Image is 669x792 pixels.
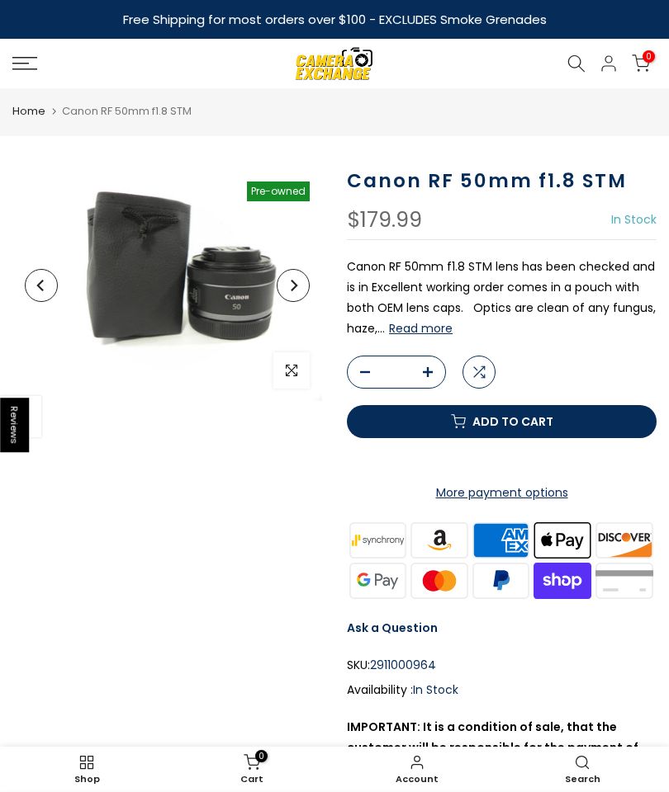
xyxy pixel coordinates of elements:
[594,521,656,561] img: discover
[632,54,650,73] a: 0
[123,11,547,28] strong: Free Shipping for most orders over $100 - EXCLUDES Smoke Grenades
[12,103,45,120] a: Home
[347,561,409,601] img: google pay
[470,521,532,561] img: american express
[347,210,422,231] div: $179.99
[508,775,657,784] span: Search
[413,681,458,698] span: In Stock
[334,751,500,788] a: Account
[343,775,491,784] span: Account
[370,655,436,676] span: 2911000964
[12,169,322,401] img: Canon RF 50mm f1.8 STM Lenses Small Format - Canon EOS Mount Lenses - Canon EOS RF Full Frame Len...
[12,775,161,784] span: Shop
[532,521,594,561] img: apple pay
[169,751,334,788] a: 0 Cart
[347,680,657,700] div: Availability :
[347,483,657,503] a: More payment options
[389,321,453,336] button: Read more
[472,416,553,427] span: Add to cart
[409,521,471,561] img: amazon payments
[4,751,169,788] a: Shop
[532,561,594,601] img: shopify pay
[178,775,326,784] span: Cart
[470,561,532,601] img: paypal
[277,269,310,302] button: Next
[347,521,409,561] img: synchrony
[25,269,58,302] button: Previous
[643,50,655,63] span: 0
[347,169,657,193] h1: Canon RF 50mm f1.8 STM
[409,561,471,601] img: master
[255,750,268,762] span: 0
[347,257,657,340] p: Canon RF 50mm f1.8 STM lens has been checked and is in Excellent working order comes in a pouch w...
[594,561,656,601] img: visa
[347,620,438,636] a: Ask a Question
[62,103,192,119] span: Canon RF 50mm f1.8 STM
[500,751,665,788] a: Search
[347,405,657,438] button: Add to cart
[347,655,657,676] div: SKU:
[611,211,657,228] span: In Stock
